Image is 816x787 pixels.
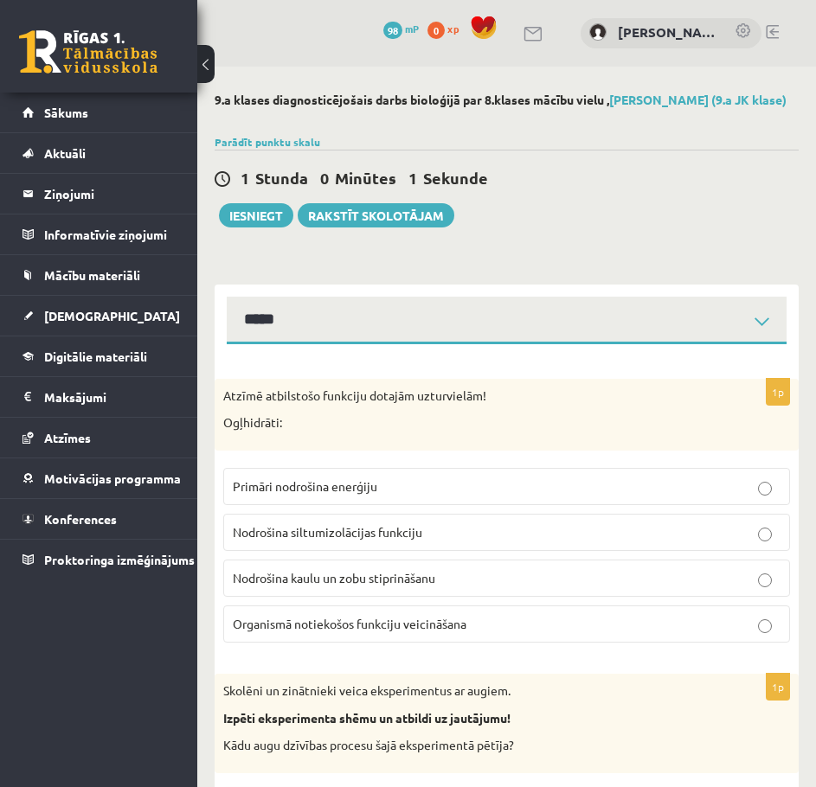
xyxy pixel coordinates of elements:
a: 98 mP [383,22,419,35]
span: 0 [320,168,329,188]
span: Organismā notiekošos funkciju veicināšana [233,616,466,631]
a: Maksājumi [22,377,176,417]
span: mP [405,22,419,35]
p: Atzīmē atbilstošo funkciju dotajām uzturvielām! [223,387,704,405]
a: [PERSON_NAME] (9.a JK klase) [609,92,787,107]
span: Minūtes [335,168,396,188]
a: [PERSON_NAME] [618,22,717,42]
input: Organismā notiekošos funkciju veicināšana [758,619,772,633]
p: Ogļhidrāti: [223,414,704,432]
a: Konferences [22,499,176,539]
img: Jaromirs Četčikovs [589,23,607,41]
span: Sākums [44,105,88,120]
a: Mācību materiāli [22,255,176,295]
span: 98 [383,22,402,39]
span: Stunda [255,168,308,188]
p: 1p [766,673,790,701]
p: Kādu augu dzīvības procesu šajā eksperimentā pētīja? [223,737,704,754]
span: 1 [241,168,249,188]
a: Proktoringa izmēģinājums [22,540,176,579]
legend: Ziņojumi [44,174,176,214]
strong: Izpēti eksperimenta shēmu un atbildi uz jautājumu! [223,710,511,726]
a: Informatīvie ziņojumi [22,214,176,254]
a: Ziņojumi [22,174,176,214]
span: [DEMOGRAPHIC_DATA] [44,308,180,323]
span: Atzīmes [44,430,91,445]
input: Primāri nodrošina enerģiju [758,482,772,496]
a: Atzīmes [22,418,176,457]
span: xp [447,22,459,35]
a: Rakstīt skolotājam [298,203,454,227]
span: 0 [427,22,445,39]
span: 1 [408,168,417,188]
a: Parādīt punktu skalu [215,135,320,149]
span: Proktoringa izmēģinājums [44,552,195,567]
a: Aktuāli [22,133,176,173]
span: Digitālie materiāli [44,349,147,364]
legend: Informatīvie ziņojumi [44,214,176,254]
span: Nodrošina siltumizolācijas funkciju [233,524,422,540]
a: 0 xp [427,22,467,35]
input: Nodrošina siltumizolācijas funkciju [758,528,772,541]
a: Digitālie materiāli [22,336,176,376]
span: Nodrošina kaulu un zobu stiprināšanu [233,570,435,585]
span: Sekunde [423,168,488,188]
p: Skolēni un zinātnieki veica eksperimentus ar augiem. [223,682,704,700]
a: [DEMOGRAPHIC_DATA] [22,296,176,336]
span: Motivācijas programma [44,470,181,486]
p: 1p [766,378,790,406]
a: Sākums [22,93,176,132]
span: Konferences [44,511,117,527]
span: Mācību materiāli [44,267,140,283]
legend: Maksājumi [44,377,176,417]
span: Primāri nodrošina enerģiju [233,478,377,494]
span: Aktuāli [44,145,86,161]
button: Iesniegt [219,203,293,227]
h2: 9.a klases diagnosticējošais darbs bioloģijā par 8.klases mācību vielu , [215,93,799,107]
a: Rīgas 1. Tālmācības vidusskola [19,30,157,74]
a: Motivācijas programma [22,458,176,498]
input: Nodrošina kaulu un zobu stiprināšanu [758,573,772,587]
